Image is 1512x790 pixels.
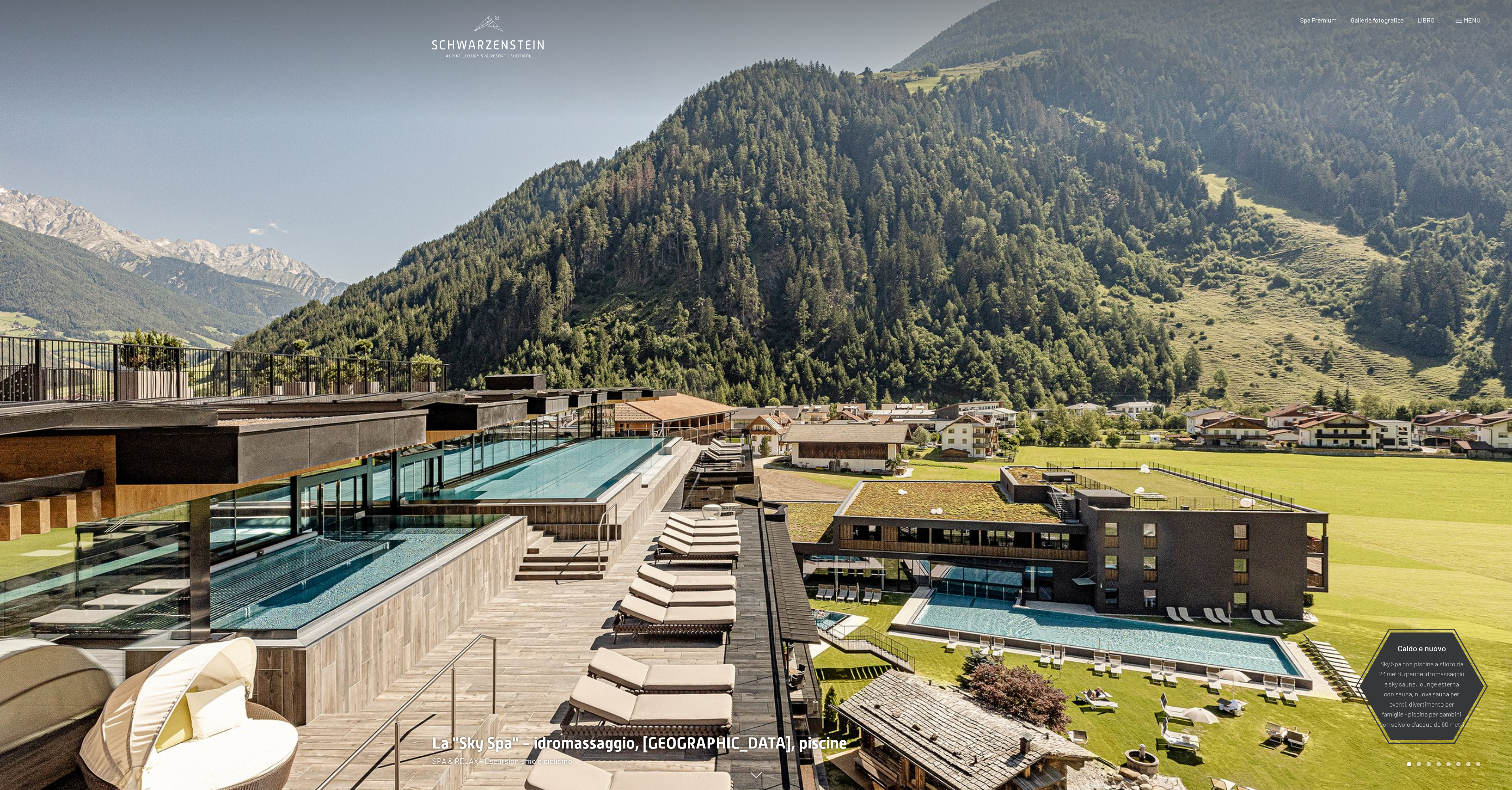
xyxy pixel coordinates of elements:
a: Caldo e nuovo Sky Spa con piscina a sfioro da 23 metri, grande idromassaggio e sky sauna, lounge ... [1359,632,1484,741]
div: Pagina 5 della giostra [1446,762,1451,766]
font: Sky Spa con piscina a sfioro da 23 metri, grande idromassaggio e sky sauna, lounge esterna con sa... [1379,660,1465,728]
div: Paginazione carosello [1404,762,1480,766]
a: Galleria fotografica [1351,16,1404,24]
font: Caldo e nuovo [1398,643,1446,652]
div: Pagina 2 della giostra [1417,762,1421,766]
div: Pagina 6 della giostra [1456,762,1461,766]
div: Pagina Carosello 1 (Diapositiva corrente) [1407,762,1411,766]
div: Pagina 8 della giostra [1476,762,1480,766]
div: Carosello Pagina 7 [1466,762,1470,766]
a: LIBRO [1418,16,1435,24]
font: menu [1464,16,1480,24]
div: Pagina 3 della giostra [1427,762,1431,766]
a: Spa Premium [1300,16,1336,24]
div: Pagina 4 del carosello [1436,762,1441,766]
